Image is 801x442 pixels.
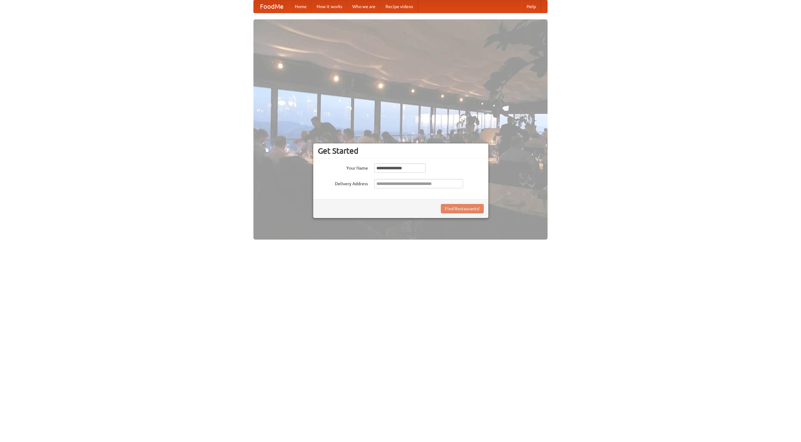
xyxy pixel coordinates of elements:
a: Help [522,0,541,13]
a: Recipe videos [380,0,418,13]
label: Your Name [318,163,368,171]
button: Find Restaurants! [441,204,484,213]
a: How it works [312,0,347,13]
label: Delivery Address [318,179,368,187]
h3: Get Started [318,146,484,156]
a: Who we are [347,0,380,13]
a: Home [290,0,312,13]
a: FoodMe [254,0,290,13]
